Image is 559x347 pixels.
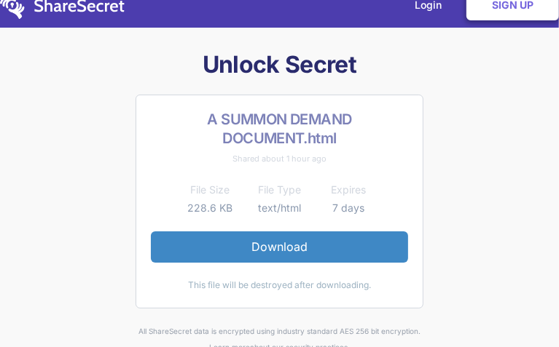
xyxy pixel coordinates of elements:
[176,199,245,217] td: 228.6 KB
[151,277,408,293] div: This file will be destroyed after downloading.
[245,199,314,217] td: text/html
[314,181,383,199] th: Expires
[245,181,314,199] th: File Type
[151,151,408,167] div: Shared about 1 hour ago
[47,49,513,80] h1: Unlock Secret
[151,110,408,148] h2: A SUMMON DEMAND DOCUMENT.html
[151,231,408,262] a: Download
[176,181,245,199] th: File Size
[314,199,383,217] td: 7 days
